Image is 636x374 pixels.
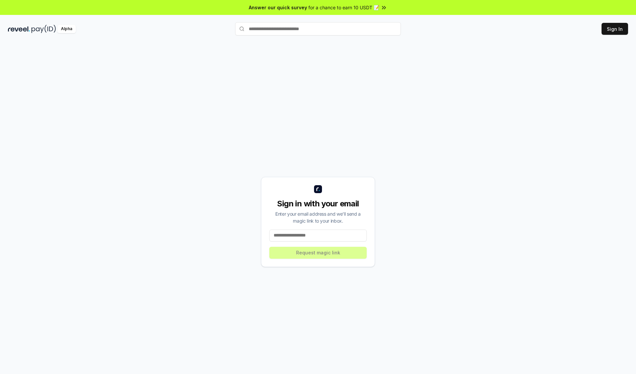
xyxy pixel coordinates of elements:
img: pay_id [31,25,56,33]
div: Alpha [57,25,76,33]
img: reveel_dark [8,25,30,33]
span: for a chance to earn 10 USDT 📝 [308,4,379,11]
button: Sign In [602,23,628,35]
div: Enter your email address and we’ll send a magic link to your inbox. [269,210,367,224]
span: Answer our quick survey [249,4,307,11]
div: Sign in with your email [269,198,367,209]
img: logo_small [314,185,322,193]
